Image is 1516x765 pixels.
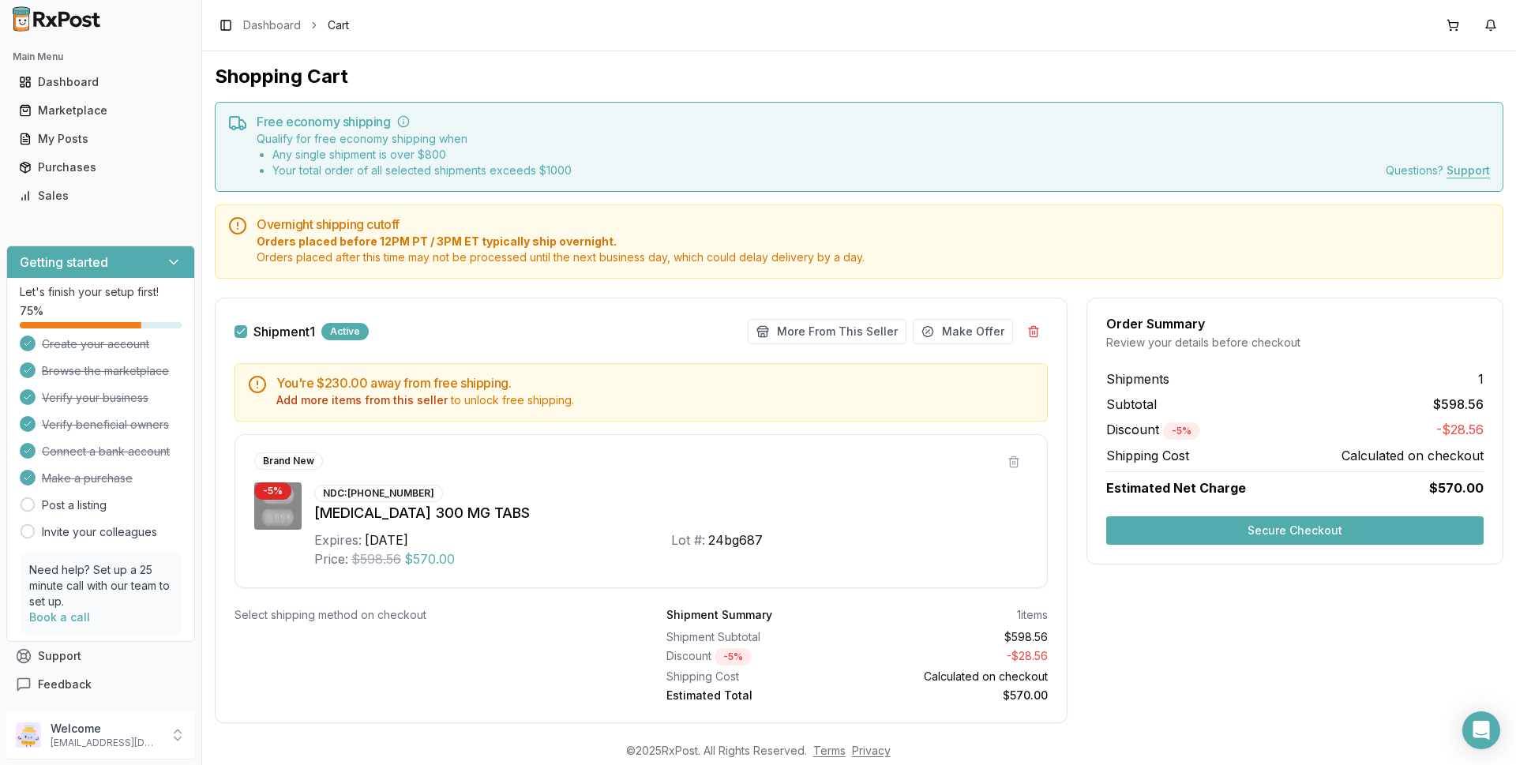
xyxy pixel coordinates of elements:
div: 24bg687 [708,531,763,549]
div: - 5 % [254,482,291,500]
span: $598.56 [1433,395,1484,414]
div: - 5 % [715,648,752,666]
label: Shipment 1 [253,325,315,338]
div: Purchases [19,159,182,175]
button: Sales [6,183,195,208]
span: Subtotal [1106,395,1157,414]
div: Open Intercom Messenger [1462,711,1500,749]
p: Need help? Set up a 25 minute call with our team to set up. [29,562,172,609]
h5: Free economy shipping [257,115,1490,128]
div: Select shipping method on checkout [235,607,616,623]
a: Sales [13,182,189,210]
div: Shipment Subtotal [666,629,851,645]
div: Shipping Cost [666,669,851,684]
h3: Getting started [20,253,108,272]
button: Add more items from this seller [276,392,448,408]
div: [MEDICAL_DATA] 300 MG TABS [314,502,1028,524]
span: 75 % [20,303,43,319]
li: Your total order of all selected shipments exceeds $ 1000 [272,163,572,178]
span: Browse the marketplace [42,363,169,379]
a: Terms [813,744,846,757]
div: [DATE] [365,531,408,549]
div: Calculated on checkout [864,669,1049,684]
div: Discount [666,648,851,666]
span: Verify beneficial owners [42,417,169,433]
div: $598.56 [864,629,1049,645]
div: - $28.56 [864,648,1049,666]
span: $570.00 [1429,478,1484,497]
button: Support [6,642,195,670]
button: My Posts [6,126,195,152]
a: Post a listing [42,497,107,513]
nav: breadcrumb [243,17,349,33]
div: Questions? [1386,163,1490,178]
p: [EMAIL_ADDRESS][DOMAIN_NAME] [51,737,160,749]
a: Dashboard [13,68,189,96]
button: Purchases [6,155,195,180]
img: RxPost Logo [6,6,107,32]
div: Marketplace [19,103,182,118]
p: Let's finish your setup first! [20,284,182,300]
span: 1 [1478,369,1484,388]
div: Sales [19,188,182,204]
div: Shipment Summary [666,607,772,623]
li: Any single shipment is over $ 800 [272,147,572,163]
div: Lot #: [671,531,705,549]
div: Dashboard [19,74,182,90]
span: $598.56 [351,549,401,568]
a: Book a call [29,610,90,624]
div: Review your details before checkout [1106,335,1484,351]
button: Dashboard [6,69,195,95]
div: Estimated Total [666,688,851,703]
span: -$28.56 [1436,420,1484,440]
span: Calculated on checkout [1342,446,1484,465]
span: Estimated Net Charge [1106,480,1246,496]
button: Marketplace [6,98,195,123]
span: Orders placed before 12PM PT / 3PM ET typically ship overnight. [257,234,1490,249]
button: Secure Checkout [1106,516,1484,545]
a: Marketplace [13,96,189,125]
a: Privacy [852,744,891,757]
p: Welcome [51,721,160,737]
button: More From This Seller [748,319,906,344]
span: Feedback [38,677,92,692]
button: Feedback [6,670,195,699]
div: Expires: [314,531,362,549]
div: $570.00 [864,688,1049,703]
span: Discount [1106,422,1200,437]
span: Connect a bank account [42,444,170,459]
div: Price: [314,549,348,568]
a: Invite your colleagues [42,524,157,540]
div: to unlock free shipping. [276,392,1034,408]
span: Create your account [42,336,149,352]
a: Purchases [13,153,189,182]
div: Brand New [254,452,323,470]
span: Shipping Cost [1106,446,1189,465]
a: Dashboard [243,17,301,33]
span: $570.00 [404,549,455,568]
div: Qualify for free economy shipping when [257,131,572,178]
div: NDC: [PHONE_NUMBER] [314,485,443,502]
span: Shipments [1106,369,1169,388]
span: Verify your business [42,390,148,406]
h1: Shopping Cart [215,64,1503,89]
img: User avatar [16,722,41,748]
img: Invokana 300 MG TABS [254,482,302,530]
h5: You're $230.00 away from free shipping. [276,377,1034,389]
h5: Overnight shipping cutoff [257,218,1490,231]
div: My Posts [19,131,182,147]
a: My Posts [13,125,189,153]
button: Make Offer [913,319,1013,344]
span: Cart [328,17,349,33]
div: 1 items [1017,607,1048,623]
span: Orders placed after this time may not be processed until the next business day, which could delay... [257,249,1490,265]
div: Order Summary [1106,317,1484,330]
h2: Main Menu [13,51,189,63]
div: Active [321,323,369,340]
div: - 5 % [1163,422,1200,440]
span: Make a purchase [42,471,133,486]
